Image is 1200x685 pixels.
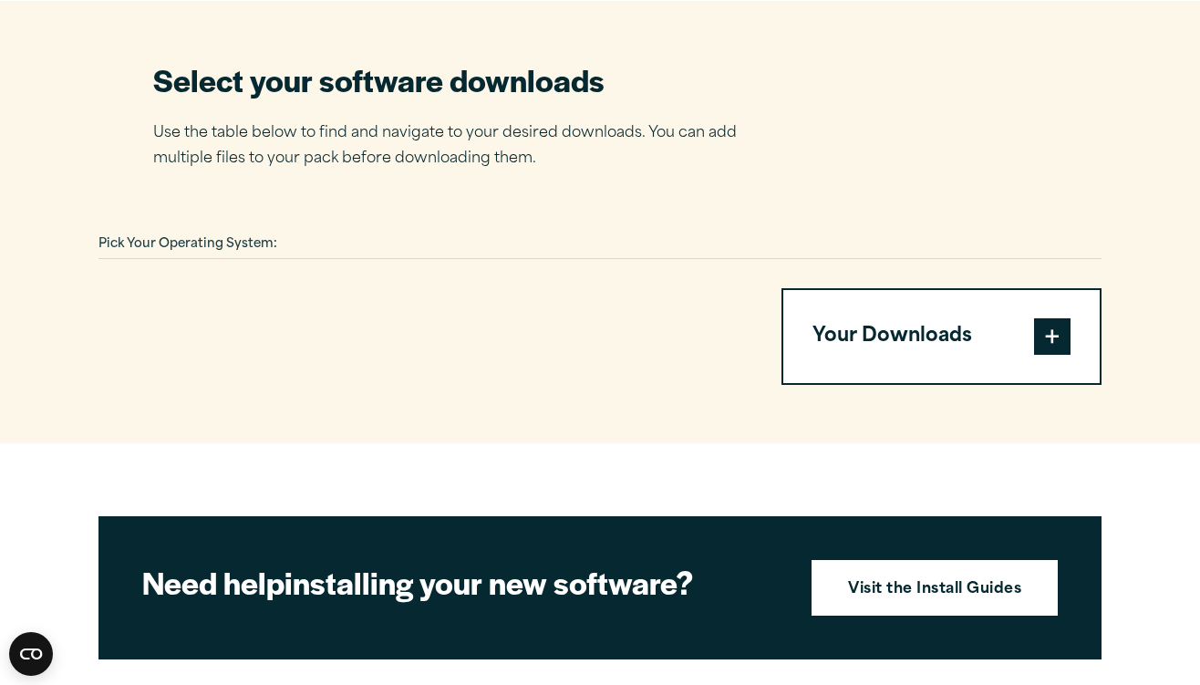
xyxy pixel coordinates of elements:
[153,59,764,100] h2: Select your software downloads
[98,238,277,250] span: Pick Your Operating System:
[153,120,764,173] p: Use the table below to find and navigate to your desired downloads. You can add multiple files to...
[848,578,1021,602] strong: Visit the Install Guides
[142,562,781,603] h2: installing your new software?
[142,560,284,604] strong: Need help
[9,632,53,676] button: Open CMP widget
[812,560,1058,617] a: Visit the Install Guides
[783,290,1100,383] button: Your Downloads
